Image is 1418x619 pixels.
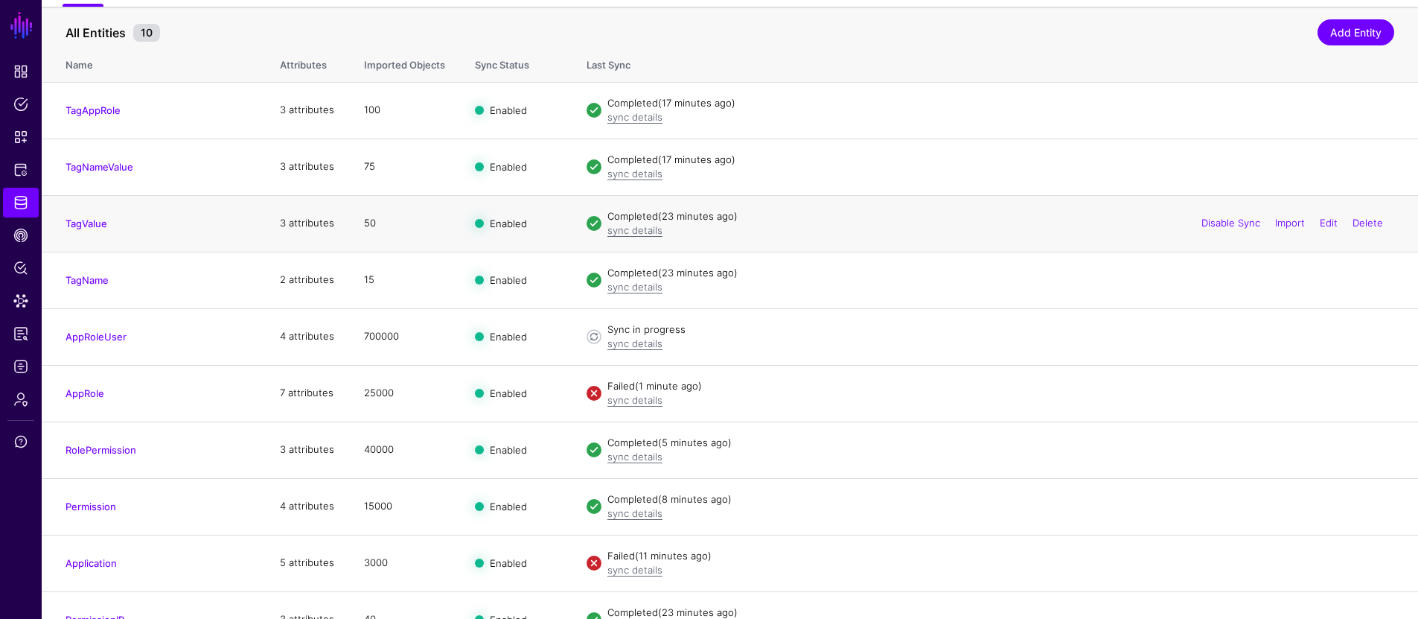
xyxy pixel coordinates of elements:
[607,168,662,180] a: sync details
[607,224,662,236] a: sync details
[66,331,127,343] a: AppRoleUser
[13,392,28,407] span: Admin
[133,24,160,42] small: 10
[490,218,527,229] span: Enabled
[66,387,104,399] a: AppRole
[607,209,1394,224] div: Completed (23 minutes ago)
[265,252,349,308] td: 2 attributes
[3,319,39,349] a: Reports
[607,281,662,293] a: sync details
[3,384,39,414] a: Admin
[265,478,349,535] td: 4 attributes
[265,308,349,365] td: 4 attributes
[13,261,28,276] span: Policy Lens
[490,557,527,569] span: Enabled
[66,444,136,456] a: RolePermission
[265,195,349,252] td: 3 attributes
[607,492,1394,507] div: Completed (8 minutes ago)
[3,155,39,185] a: Protected Systems
[3,89,39,119] a: Policies
[66,104,121,116] a: TagAppRole
[13,64,28,79] span: Dashboard
[607,323,1394,337] div: Sync in progress
[42,43,265,82] th: Name
[607,153,1394,168] div: Completed (17 minutes ago)
[349,43,460,82] th: Imported Objects
[13,195,28,210] span: Identity Data Fabric
[3,188,39,218] a: Identity Data Fabric
[66,501,116,512] a: Permission
[490,387,527,399] span: Enabled
[62,24,130,42] span: All Entities
[490,161,527,173] span: Enabled
[607,436,1394,451] div: Completed (5 minutes ago)
[607,451,662,463] a: sync details
[265,82,349,139] td: 3 attributes
[3,352,39,381] a: Logs
[1318,19,1394,45] a: Add Entity
[349,252,460,308] td: 15
[265,422,349,478] td: 3 attributes
[490,104,527,116] span: Enabled
[349,478,460,535] td: 15000
[3,122,39,152] a: Snippets
[607,379,1394,394] div: Failed (1 minute ago)
[13,326,28,341] span: Reports
[607,394,662,406] a: sync details
[572,43,1418,82] th: Last Sync
[13,359,28,374] span: Logs
[66,274,109,286] a: TagName
[66,161,133,173] a: TagNameValue
[607,96,1394,111] div: Completed (17 minutes ago)
[607,564,662,576] a: sync details
[265,535,349,591] td: 5 attributes
[607,549,1394,564] div: Failed (11 minutes ago)
[349,82,460,139] td: 100
[607,337,662,349] a: sync details
[13,97,28,112] span: Policies
[13,293,28,308] span: Data Lens
[66,218,107,229] a: TagValue
[13,162,28,177] span: Protected Systems
[607,507,662,519] a: sync details
[349,365,460,422] td: 25000
[349,195,460,252] td: 50
[13,434,28,449] span: Support
[3,253,39,283] a: Policy Lens
[1201,217,1260,229] a: Disable Sync
[3,220,39,250] a: CAEP Hub
[3,286,39,316] a: Data Lens
[9,9,34,42] a: SGNL
[490,501,527,512] span: Enabled
[1275,217,1305,229] a: Import
[349,535,460,591] td: 3000
[3,57,39,86] a: Dashboard
[13,130,28,145] span: Snippets
[490,444,527,456] span: Enabled
[349,139,460,195] td: 75
[265,365,349,422] td: 7 attributes
[460,43,572,82] th: Sync Status
[265,139,349,195] td: 3 attributes
[607,266,1394,281] div: Completed (23 minutes ago)
[490,331,527,343] span: Enabled
[1320,217,1338,229] a: Edit
[349,308,460,365] td: 700000
[1352,217,1383,229] a: Delete
[349,422,460,478] td: 40000
[13,228,28,243] span: CAEP Hub
[607,111,662,123] a: sync details
[490,274,527,286] span: Enabled
[66,557,117,569] a: Application
[265,43,349,82] th: Attributes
